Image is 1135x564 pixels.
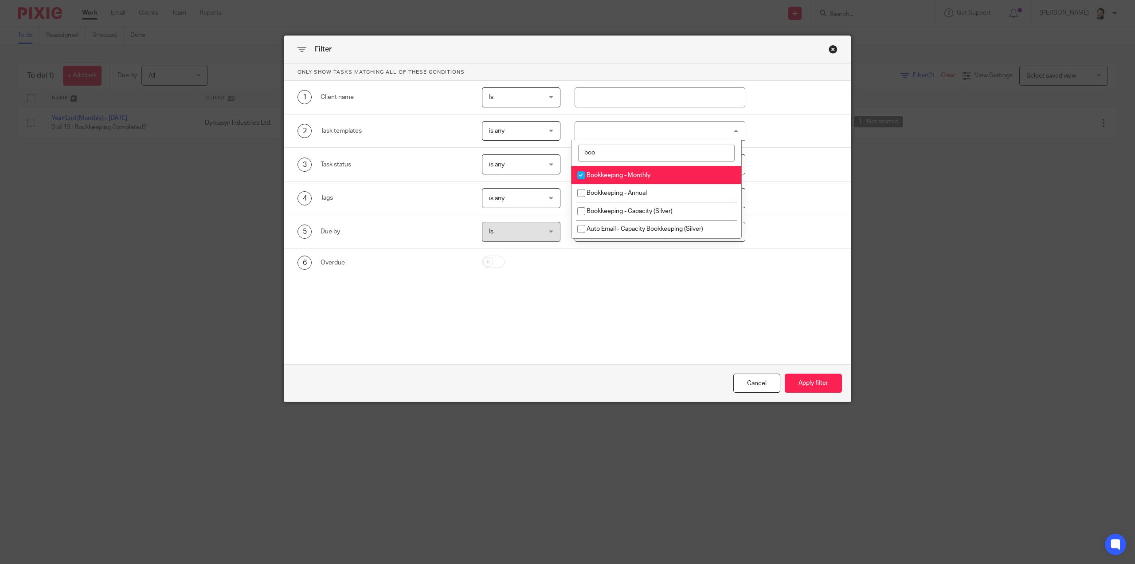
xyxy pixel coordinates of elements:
[321,93,468,102] div: Client name
[321,227,468,236] div: Due by
[297,90,312,104] div: 1
[587,172,650,178] span: Bookkeeping - Monthly
[489,128,505,134] span: is any
[578,145,735,162] input: Search options...
[733,374,780,393] div: Close this dialog window
[297,191,312,205] div: 4
[489,195,505,201] span: is any
[587,226,703,232] span: Auto Email - Capacity Bookkeeping (Silver)
[587,208,673,214] span: Bookkeeping - Capacity (Silver)
[489,229,493,235] span: Is
[489,162,505,168] span: is any
[489,94,493,100] span: Is
[321,258,468,267] div: Overdue
[284,64,851,81] p: Only show tasks matching all of these conditions
[587,190,647,196] span: Bookkeeping - Annual
[829,45,838,54] div: Close this dialog window
[321,160,468,169] div: Task status
[785,374,842,393] button: Apply filter
[315,46,332,53] span: Filter
[297,124,312,138] div: 2
[321,193,468,202] div: Tags
[297,225,312,239] div: 5
[297,158,312,172] div: 3
[297,256,312,270] div: 6
[321,126,468,135] div: Task templates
